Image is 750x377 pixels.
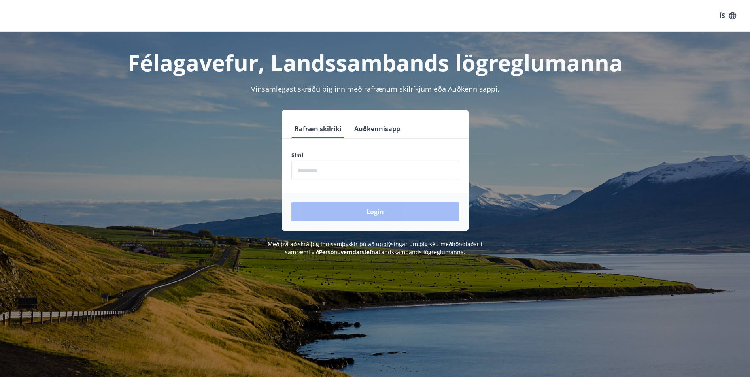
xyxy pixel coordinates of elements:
button: ÍS [715,9,741,23]
span: Með því að skrá þig inn samþykkir þú að upplýsingar um þig séu meðhöndlaðar í samræmi við Landssa... [268,240,482,256]
button: Auðkennisapp [351,119,403,138]
label: Sími [291,151,459,159]
h1: Félagavefur, Landssambands lögreglumanna [100,47,650,77]
span: Vinsamlegast skráðu þig inn með rafrænum skilríkjum eða Auðkennisappi. [251,84,499,94]
button: Rafræn skilríki [291,119,345,138]
a: Persónuverndarstefna [319,248,378,256]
